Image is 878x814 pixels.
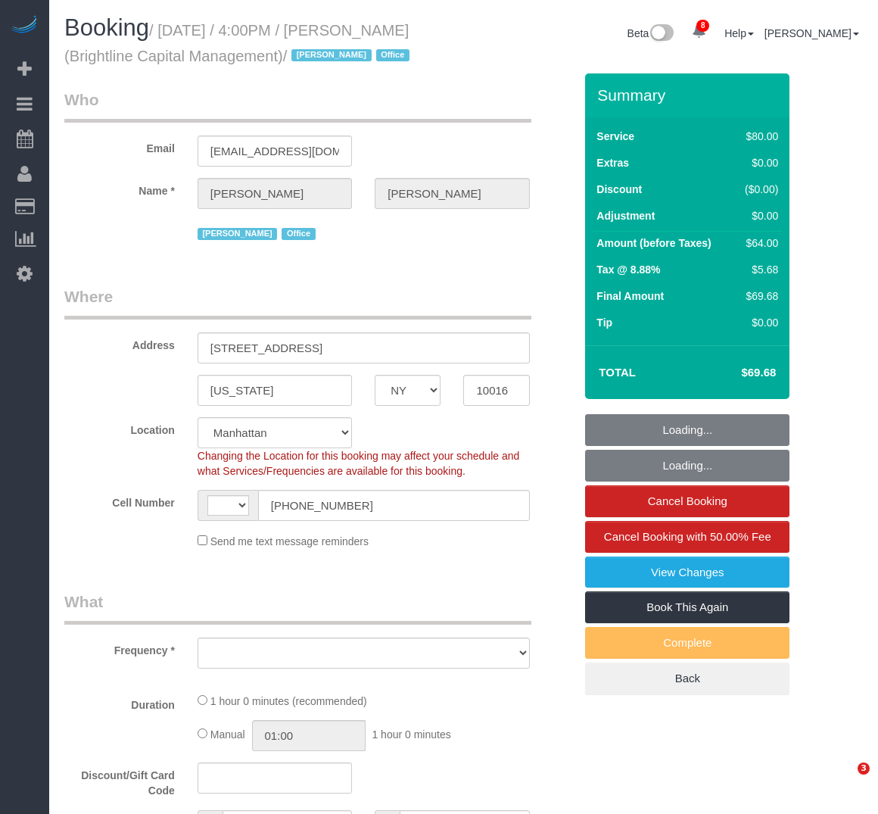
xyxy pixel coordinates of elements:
[53,692,186,713] label: Duration
[696,366,776,379] h4: $69.68
[738,235,778,251] div: $64.00
[738,315,778,330] div: $0.00
[64,22,414,64] small: / [DATE] / 4:00PM / [PERSON_NAME] (Brightline Capital Management)
[9,15,39,36] img: Automaid Logo
[53,490,186,510] label: Cell Number
[696,20,709,32] span: 8
[738,129,778,144] div: $80.00
[198,178,352,209] input: First Name
[596,288,664,304] label: Final Amount
[53,638,186,658] label: Frequency *
[738,182,778,197] div: ($0.00)
[649,24,674,44] img: New interface
[283,48,414,64] span: /
[53,417,186,438] label: Location
[53,332,186,353] label: Address
[585,485,789,517] a: Cancel Booking
[596,315,612,330] label: Tip
[375,178,529,209] input: Last Name
[376,49,409,61] span: Office
[463,375,529,406] input: Zip Code
[596,129,634,144] label: Service
[53,136,186,156] label: Email
[597,86,782,104] h3: Summary
[198,375,352,406] input: City
[64,14,149,41] span: Booking
[738,262,778,277] div: $5.68
[210,695,367,707] span: 1 hour 0 minutes (recommended)
[738,208,778,223] div: $0.00
[372,728,450,741] span: 1 hour 0 minutes
[53,178,186,198] label: Name *
[599,366,636,379] strong: Total
[604,530,771,543] span: Cancel Booking with 50.00% Fee
[596,262,660,277] label: Tax @ 8.88%
[738,155,778,170] div: $0.00
[282,228,315,240] span: Office
[53,763,186,798] label: Discount/Gift Card Code
[198,228,277,240] span: [PERSON_NAME]
[738,288,778,304] div: $69.68
[724,27,754,39] a: Help
[258,490,530,521] input: Cell Number
[198,450,519,477] span: Changing the Location for this booking may affect your schedule and what Services/Frequencies are...
[64,285,531,320] legend: Where
[596,155,629,170] label: Extras
[596,182,642,197] label: Discount
[64,591,531,625] legend: What
[585,521,789,553] a: Cancel Booking with 50.00% Fee
[210,728,245,741] span: Manual
[827,763,863,799] iframe: Intercom live chat
[627,27,674,39] a: Beta
[585,557,789,588] a: View Changes
[198,136,352,167] input: Email
[585,591,789,623] a: Book This Again
[858,763,870,775] span: 3
[596,208,655,223] label: Adjustment
[764,27,859,39] a: [PERSON_NAME]
[210,535,369,547] span: Send me text message reminders
[596,235,711,251] label: Amount (before Taxes)
[684,15,714,48] a: 8
[64,89,531,123] legend: Who
[585,663,789,694] a: Back
[291,49,371,61] span: [PERSON_NAME]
